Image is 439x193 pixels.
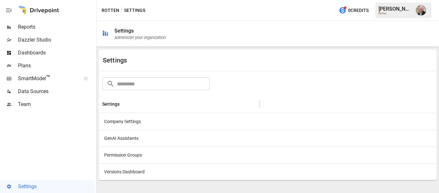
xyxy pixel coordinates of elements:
[18,36,95,44] span: Dazzler Studio
[99,163,260,180] div: Versions Dashboard
[18,75,77,82] span: SmartModel
[103,56,268,64] div: Settings
[18,62,95,70] span: Plans
[379,12,412,15] div: Rotten
[18,183,95,190] span: Settings
[102,6,119,14] button: Rotten
[412,1,430,19] button: Dustin Jacobson
[114,28,134,34] div: Settings
[102,101,120,107] div: Settings
[18,23,95,31] span: Reports
[379,6,412,12] div: [PERSON_NAME]
[18,101,95,108] span: Team
[120,100,129,109] button: Sort
[114,35,166,40] div: Administer your organization
[348,6,369,14] span: 0 Credits
[18,88,95,95] span: Data Sources
[99,113,260,130] div: Company Settings
[99,130,260,147] div: GenAI Assistants
[336,5,371,16] button: 0Credits
[416,5,426,15] img: Dustin Jacobson
[99,147,260,163] div: Permission Groups
[121,6,123,14] div: /
[46,74,50,82] span: ™
[18,49,95,57] span: Dashboards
